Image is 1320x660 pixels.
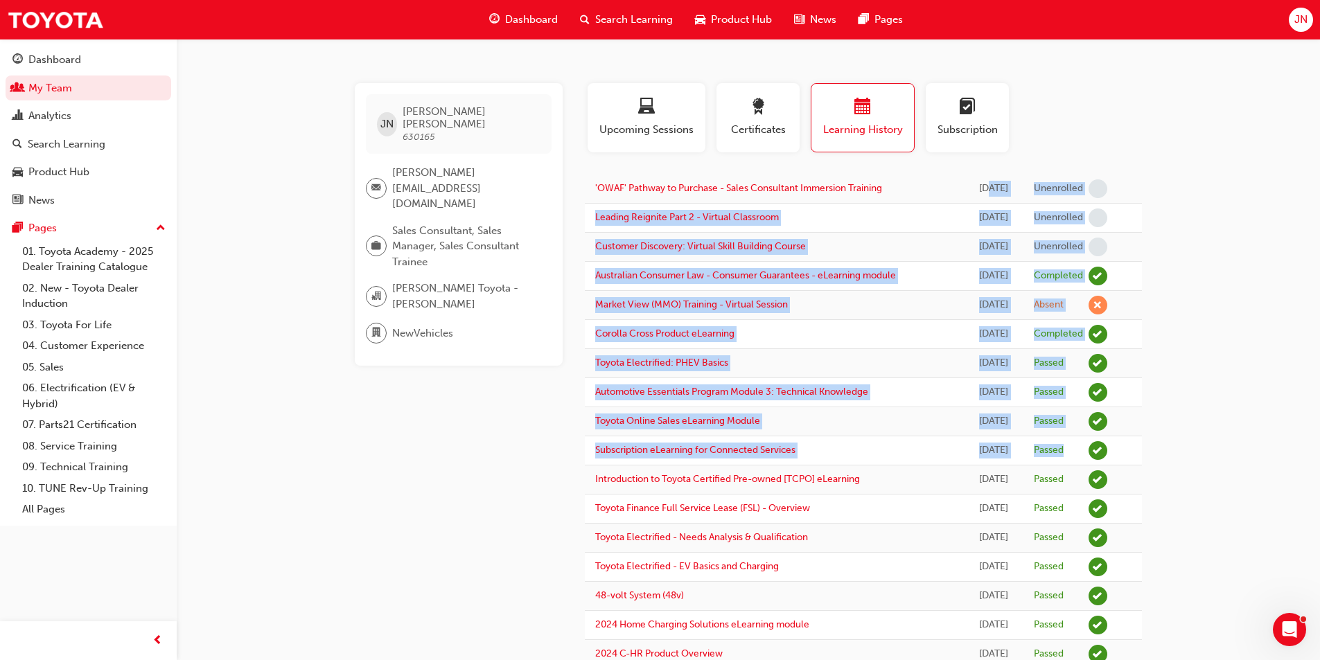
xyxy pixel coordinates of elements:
[1273,613,1306,646] iframe: Intercom live chat
[595,502,810,514] a: Toyota Finance Full Service Lease (FSL) - Overview
[17,335,171,357] a: 04. Customer Experience
[6,215,171,241] button: Pages
[1034,444,1064,457] div: Passed
[12,82,23,95] span: people-icon
[926,83,1009,152] button: Subscription
[1289,8,1313,32] button: JN
[1034,618,1064,632] div: Passed
[28,108,71,124] div: Analytics
[17,456,171,478] a: 09. Technical Training
[1089,441,1107,460] span: learningRecordVerb_PASS-icon
[17,436,171,457] a: 08. Service Training
[847,6,914,34] a: pages-iconPages
[716,83,800,152] button: Certificates
[822,122,904,138] span: Learning History
[859,11,869,28] span: pages-icon
[1034,589,1064,603] div: Passed
[1089,325,1107,344] span: learningRecordVerb_COMPLETE-icon
[1089,587,1107,605] span: learningRecordVerb_PASS-icon
[595,560,779,572] a: Toyota Electrified - EV Basics and Charging
[1034,502,1064,515] div: Passed
[12,110,23,123] span: chart-icon
[975,501,1013,517] div: Sat Mar 29 2025 15:11:05 GMT+1100 (Australian Eastern Daylight Time)
[936,122,998,138] span: Subscription
[975,413,1013,429] div: Sat Apr 26 2025 12:13:04 GMT+1000 (Australian Eastern Standard Time)
[1089,354,1107,373] span: learningRecordVerb_PASS-icon
[1089,528,1107,547] span: learningRecordVerb_PASS-icon
[727,122,789,138] span: Certificates
[6,103,171,129] a: Analytics
[598,122,695,138] span: Upcoming Sessions
[595,531,808,543] a: Toyota Electrified - Needs Analysis & Qualification
[975,297,1013,313] div: Tue Jun 03 2025 10:00:00 GMT+1000 (Australian Eastern Standard Time)
[17,377,171,414] a: 06. Electrification (EV & Hybrid)
[1034,473,1064,486] div: Passed
[392,280,540,312] span: [PERSON_NAME] Toyota - [PERSON_NAME]
[1034,240,1083,253] div: Unenrolled
[975,384,1013,400] div: Sat Apr 26 2025 16:31:39 GMT+1000 (Australian Eastern Standard Time)
[6,44,171,215] button: DashboardMy TeamAnalyticsSearch LearningProduct HubNews
[684,6,783,34] a: car-iconProduct Hub
[380,116,394,132] span: JN
[156,220,166,238] span: up-icon
[595,589,684,601] a: 48-volt System (48v)
[17,499,171,520] a: All Pages
[595,444,795,456] a: Subscription eLearning for Connected Services
[595,473,860,485] a: Introduction to Toyota Certified Pre-owned [TCPO] eLearning
[1089,296,1107,314] span: learningRecordVerb_ABSENT-icon
[1089,616,1107,634] span: learningRecordVerb_PASS-icon
[28,136,105,152] div: Search Learning
[403,131,435,143] span: 630165
[6,47,171,73] a: Dashboard
[1089,267,1107,285] span: learningRecordVerb_COMPLETE-icon
[1034,560,1064,573] div: Passed
[638,98,655,117] span: laptop-icon
[783,6,847,34] a: news-iconNews
[371,324,381,342] span: department-icon
[1089,238,1107,256] span: learningRecordVerb_NONE-icon
[17,278,171,314] a: 02. New - Toyota Dealer Induction
[975,239,1013,255] div: Wed Jul 02 2025 15:05:40 GMT+1000 (Australian Eastern Standard Time)
[975,326,1013,342] div: Sat May 31 2025 10:10:06 GMT+1000 (Australian Eastern Standard Time)
[1034,298,1064,312] div: Absent
[975,559,1013,575] div: Sat Mar 29 2025 15:04:10 GMT+1100 (Australian Eastern Daylight Time)
[1089,383,1107,402] span: learningRecordVerb_PASS-icon
[595,240,806,252] a: Customer Discovery: Virtual Skill Building Course
[505,12,558,28] span: Dashboard
[975,181,1013,197] div: Wed Aug 06 2025 10:31:29 GMT+1000 (Australian Eastern Standard Time)
[975,210,1013,226] div: Fri Jul 18 2025 13:17:33 GMT+1000 (Australian Eastern Standard Time)
[17,478,171,499] a: 10. TUNE Rev-Up Training
[595,211,779,223] a: Leading Reignite Part 2 - Virtual Classroom
[12,139,22,151] span: search-icon
[392,325,453,341] span: NewVehicles
[12,195,23,207] span: news-icon
[975,355,1013,371] div: Fri May 23 2025 11:59:21 GMT+1000 (Australian Eastern Standard Time)
[854,98,871,117] span: calendar-icon
[1034,386,1064,399] div: Passed
[17,414,171,436] a: 07. Parts21 Certification
[595,298,788,310] a: Market View (MMO) Training - Virtual Session
[588,83,705,152] button: Upcoming Sessions
[975,443,1013,458] div: Sat Apr 26 2025 12:08:03 GMT+1000 (Australian Eastern Standard Time)
[1034,357,1064,370] div: Passed
[152,632,163,650] span: prev-icon
[28,193,55,208] div: News
[975,472,1013,488] div: Sat Apr 26 2025 11:18:16 GMT+1000 (Australian Eastern Standard Time)
[371,179,381,197] span: email-icon
[28,220,57,236] div: Pages
[595,269,896,281] a: Australian Consumer Law - Consumer Guarantees - eLearning module
[794,11,804,28] span: news-icon
[1034,415,1064,428] div: Passed
[392,223,540,270] span: Sales Consultant, Sales Manager, Sales Consultant Trainee
[12,222,23,235] span: pages-icon
[811,83,915,152] button: Learning History
[1089,558,1107,576] span: learningRecordVerb_PASS-icon
[392,165,540,212] span: [PERSON_NAME][EMAIL_ADDRESS][DOMAIN_NAME]
[17,357,171,378] a: 05. Sales
[959,98,976,117] span: learningplan-icon
[595,386,868,398] a: Automotive Essentials Program Module 3: Technical Knowledge
[975,617,1013,633] div: Sat Mar 29 2025 12:52:02 GMT+1100 (Australian Eastern Daylight Time)
[595,415,760,427] a: Toyota Online Sales eLearning Module
[17,314,171,336] a: 03. Toyota For Life
[1034,211,1083,224] div: Unenrolled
